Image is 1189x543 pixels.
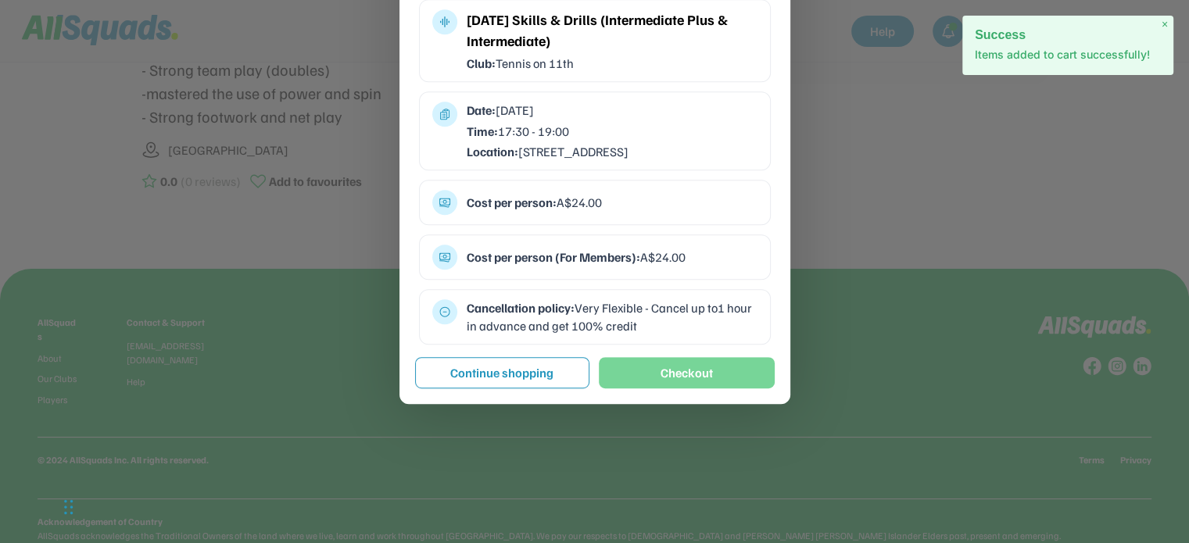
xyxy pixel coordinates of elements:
[467,299,757,334] div: Very Flexible - Cancel up to1 hour in advance and get 100% credit
[975,28,1161,41] h2: Success
[467,144,518,159] strong: Location:
[467,249,640,265] strong: Cost per person (For Members):
[467,55,757,72] div: Tennis on 11th
[439,16,451,28] button: multitrack_audio
[975,47,1161,63] p: Items added to cart successfully!
[467,55,496,71] strong: Club:
[467,9,757,52] div: [DATE] Skills & Drills (Intermediate Plus & Intermediate)
[599,357,775,388] button: Checkout
[467,102,496,118] strong: Date:
[467,123,757,140] div: 17:30 - 19:00
[415,357,589,388] button: Continue shopping
[467,195,557,210] strong: Cost per person:
[1162,18,1168,31] span: ×
[467,102,757,119] div: [DATE]
[467,123,498,139] strong: Time:
[467,248,757,266] div: A$24.00
[467,194,757,211] div: A$24.00
[467,143,757,160] div: [STREET_ADDRESS]
[467,300,575,316] strong: Cancellation policy:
